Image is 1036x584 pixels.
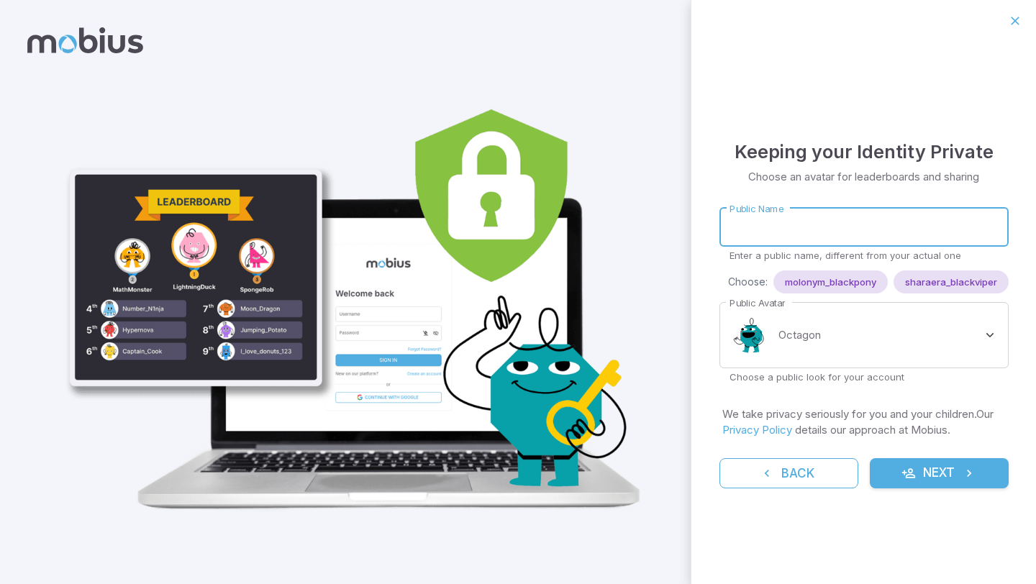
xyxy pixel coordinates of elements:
label: Public Avatar [730,296,785,310]
p: Choose a public look for your account [730,370,999,383]
a: Privacy Policy [722,423,792,437]
span: sharaera_blackviper [894,275,1009,289]
p: Choose an avatar for leaderboards and sharing [748,169,979,185]
div: sharaera_blackviper [894,270,1009,293]
div: Choose: [728,270,1009,293]
img: octagon.svg [730,314,773,357]
button: Next [870,458,1009,488]
p: Enter a public name, different from your actual one [730,249,999,262]
h4: Keeping your Identity Private [735,137,994,166]
label: Public Name [730,202,783,216]
button: Back [719,458,858,488]
p: We take privacy seriously for you and your children. Our details our approach at Mobius. [722,406,1006,438]
span: molonym_blackpony [773,275,888,289]
img: parent_3-illustration [59,58,655,521]
p: Octagon [778,327,821,343]
div: molonym_blackpony [773,270,888,293]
